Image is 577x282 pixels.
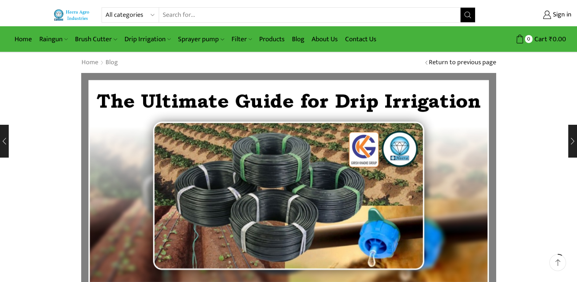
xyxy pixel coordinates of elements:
a: Brush Cutter [71,31,120,48]
span: Sign in [551,10,572,20]
a: Products [256,31,288,48]
a: 0 Cart ₹0.00 [483,32,566,46]
span: 0 [525,35,533,43]
bdi: 0.00 [549,34,566,45]
a: Contact Us [341,31,380,48]
a: Home [81,58,99,67]
span: Cart [533,34,547,44]
a: Sign in [486,8,572,22]
button: Search button [461,8,475,22]
a: Filter [228,31,256,48]
a: Drip Irrigation [121,31,174,48]
a: Sprayer pump [174,31,228,48]
span: ₹ [549,34,553,45]
a: Blog [105,58,118,67]
a: Home [11,31,36,48]
a: Return to previous page [429,58,496,67]
a: Blog [288,31,308,48]
input: Search for... [159,8,460,22]
a: Raingun [36,31,71,48]
a: About Us [308,31,341,48]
